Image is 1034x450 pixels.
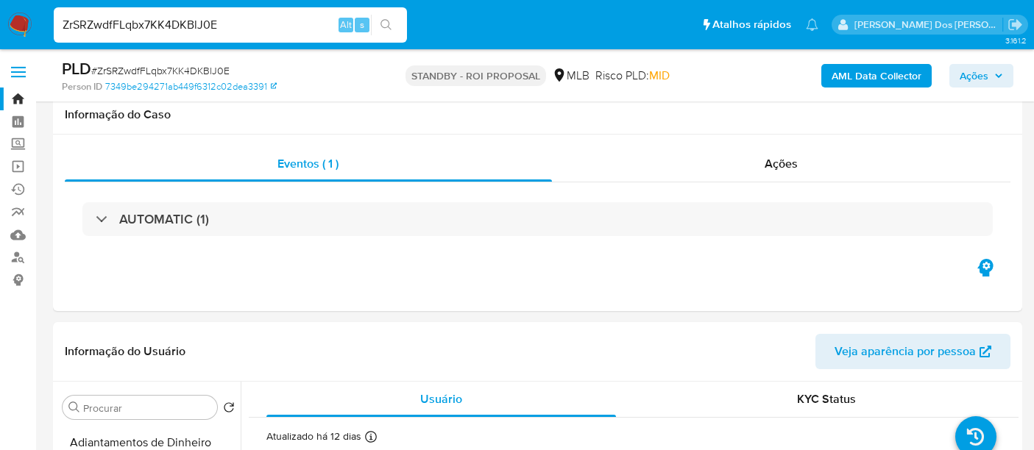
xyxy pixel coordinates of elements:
[62,57,91,80] b: PLD
[65,344,185,359] h1: Informação do Usuário
[821,64,932,87] button: AML Data Collector
[266,429,361,443] p: Atualizado há 12 dias
[797,390,856,407] span: KYC Status
[815,334,1010,369] button: Veja aparência por pessoa
[277,155,339,172] span: Eventos ( 1 )
[65,107,1010,122] h1: Informação do Caso
[62,80,102,93] b: Person ID
[960,64,988,87] span: Ações
[54,15,407,35] input: Pesquise usuários ou casos...
[835,334,976,369] span: Veja aparência por pessoa
[832,64,921,87] b: AML Data Collector
[765,155,798,172] span: Ações
[806,18,818,31] a: Notificações
[371,15,401,35] button: search-icon
[105,80,277,93] a: 7349be294271ab449f6312c02dea3391
[340,18,352,32] span: Alt
[119,211,209,227] h3: AUTOMATIC (1)
[223,401,235,418] button: Retornar ao pedido padrão
[552,68,589,84] div: MLB
[360,18,364,32] span: s
[649,67,670,84] span: MID
[854,18,1003,32] p: renato.lopes@mercadopago.com.br
[595,68,670,84] span: Risco PLD:
[1008,17,1023,32] a: Sair
[91,63,230,78] span: # ZrSRZwdfFLqbx7KK4DKBlJ0E
[82,202,993,236] div: AUTOMATIC (1)
[420,390,462,407] span: Usuário
[83,401,211,415] input: Procurar
[712,17,791,32] span: Atalhos rápidos
[68,401,80,413] button: Procurar
[949,64,1013,87] button: Ações
[406,65,546,86] p: STANDBY - ROI PROPOSAL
